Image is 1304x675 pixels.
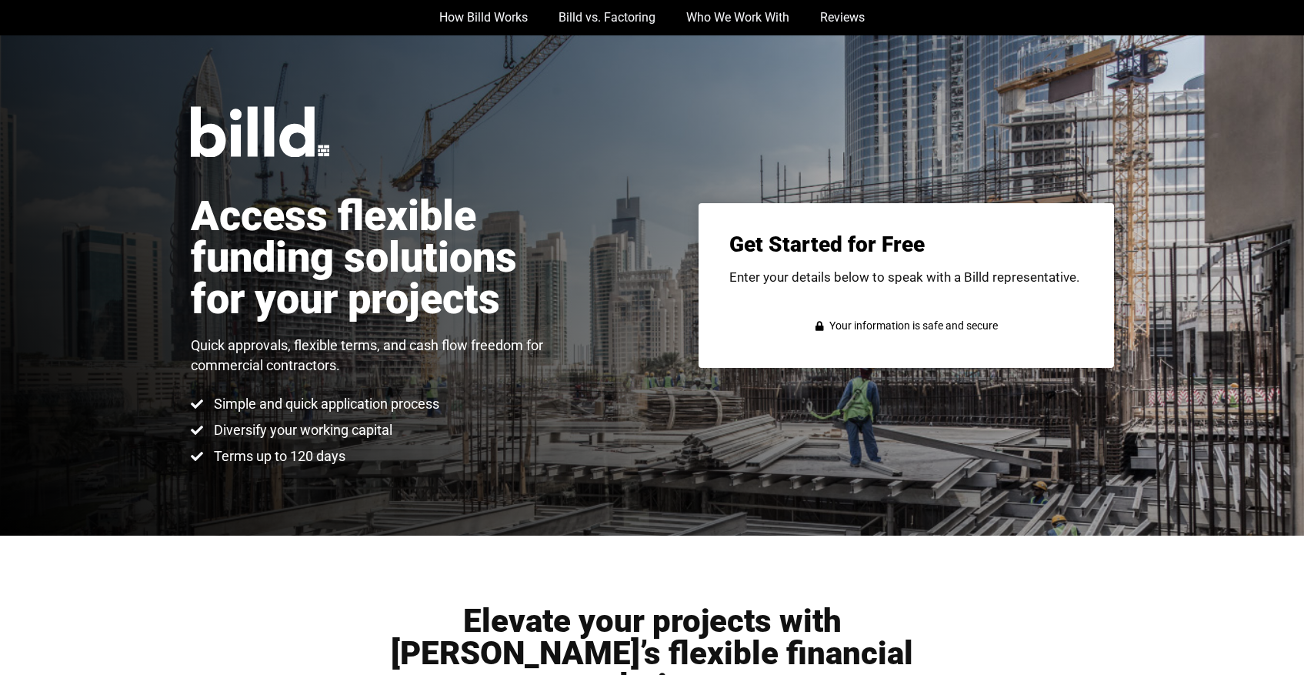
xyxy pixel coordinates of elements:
span: Simple and quick application process [210,395,439,413]
h3: Get Started for Free [729,234,1083,256]
span: Terms up to 120 days [210,447,345,466]
p: Quick approvals, flexible terms, and cash flow freedom for commercial contractors. [191,336,560,376]
p: Enter your details below to speak with a Billd representative. [729,271,1083,284]
span: Your information is safe and secure [825,315,998,337]
span: Diversify your working capital [210,421,392,439]
h1: Access flexible funding solutions for your projects [191,195,560,320]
